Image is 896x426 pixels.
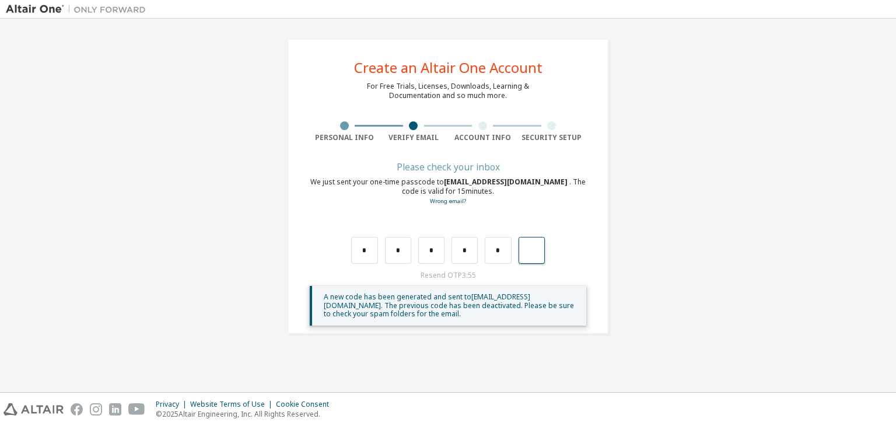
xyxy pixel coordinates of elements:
img: Altair One [6,4,152,15]
img: instagram.svg [90,403,102,415]
a: Go back to the registration form [430,197,466,205]
span: [EMAIL_ADDRESS][DOMAIN_NAME] [444,177,569,187]
div: Account Info [448,133,517,142]
div: Personal Info [310,133,379,142]
div: We just sent your one-time passcode to . The code is valid for 15 minutes. [310,177,586,206]
div: Create an Altair One Account [354,61,542,75]
div: Verify Email [379,133,449,142]
div: Cookie Consent [276,400,336,409]
span: A new code has been generated and sent to [EMAIL_ADDRESS][DOMAIN_NAME] . The previous code has be... [324,292,574,319]
div: Please check your inbox [310,163,586,170]
img: youtube.svg [128,403,145,415]
div: For Free Trials, Licenses, Downloads, Learning & Documentation and so much more. [367,82,529,100]
img: altair_logo.svg [3,403,64,415]
img: linkedin.svg [109,403,121,415]
img: facebook.svg [71,403,83,415]
div: Security Setup [517,133,587,142]
p: © 2025 Altair Engineering, Inc. All Rights Reserved. [156,409,336,419]
div: Privacy [156,400,190,409]
div: Website Terms of Use [190,400,276,409]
